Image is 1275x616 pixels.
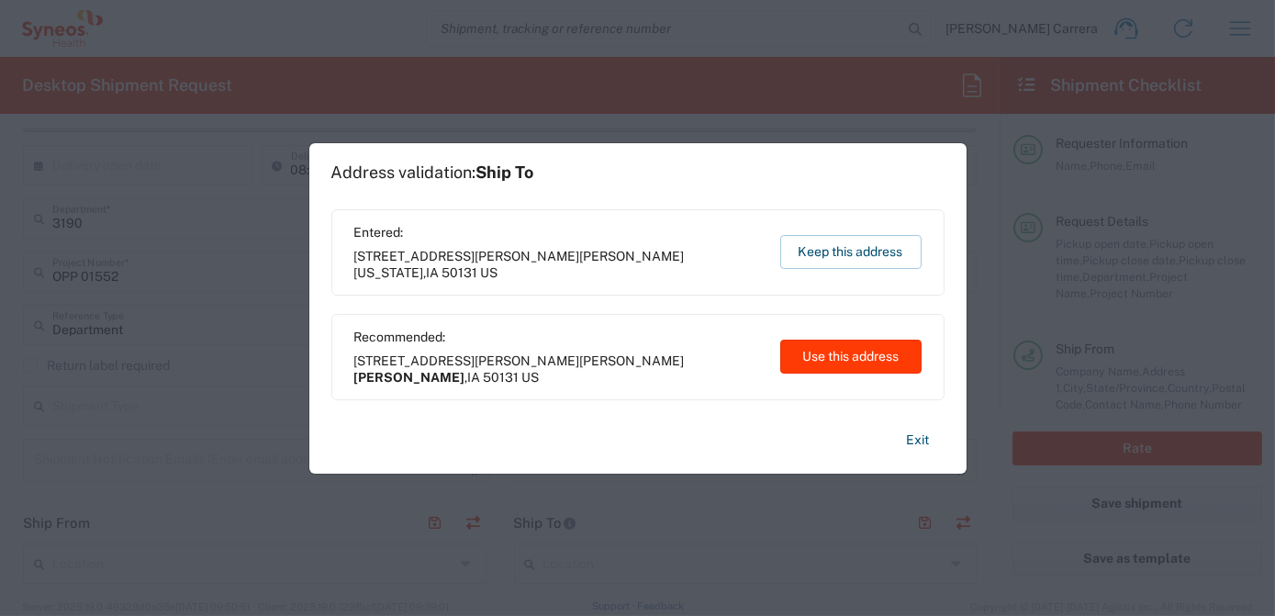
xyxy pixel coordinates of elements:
button: Use this address [780,340,922,374]
span: Entered: [354,224,763,241]
span: [US_STATE] [354,265,424,280]
button: Exit [892,424,945,456]
span: IA [468,370,481,385]
h1: Address validation: [331,162,534,183]
span: IA [427,265,440,280]
span: Ship To [476,162,534,182]
button: Keep this address [780,235,922,269]
span: [STREET_ADDRESS][PERSON_NAME][PERSON_NAME] , [354,248,763,281]
span: [STREET_ADDRESS][PERSON_NAME][PERSON_NAME] , [354,353,763,386]
span: [PERSON_NAME] [354,370,465,385]
span: US [522,370,540,385]
span: US [481,265,498,280]
span: Recommended: [354,329,763,345]
span: 50131 [442,265,478,280]
span: 50131 [484,370,520,385]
